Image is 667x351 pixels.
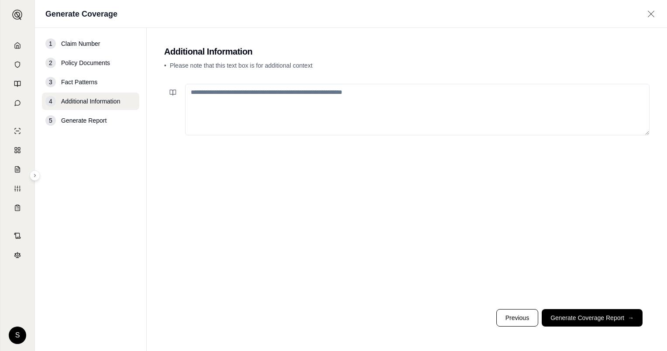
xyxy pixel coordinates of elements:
span: • [164,62,166,69]
img: Expand sidebar [12,10,23,20]
div: 1 [45,38,56,49]
a: Contract Analysis [6,227,29,244]
a: Policy Comparisons [6,141,29,159]
a: Single Policy [6,122,29,140]
h1: Generate Coverage [45,8,117,20]
button: Previous [496,309,538,327]
a: Prompt Library [6,75,29,93]
div: 5 [45,115,56,126]
div: 3 [45,77,56,87]
a: Chat [6,94,29,112]
span: Additional Information [61,97,120,106]
button: Generate Coverage Report→ [542,309,643,327]
span: → [628,313,634,322]
a: Custom Report [6,180,29,197]
button: Expand sidebar [30,170,40,181]
div: 4 [45,96,56,107]
button: Expand sidebar [9,6,26,24]
a: Home [6,37,29,54]
a: Coverage Table [6,199,29,217]
div: 2 [45,58,56,68]
span: Claim Number [61,39,100,48]
div: S [9,327,26,344]
span: Please note that this text box is for additional context [170,62,313,69]
span: Policy Documents [61,58,110,67]
h2: Additional Information [164,45,650,58]
a: Documents Vault [6,56,29,73]
a: Legal Search Engine [6,246,29,264]
span: Fact Patterns [61,78,97,86]
a: Claim Coverage [6,161,29,178]
span: Generate Report [61,116,107,125]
